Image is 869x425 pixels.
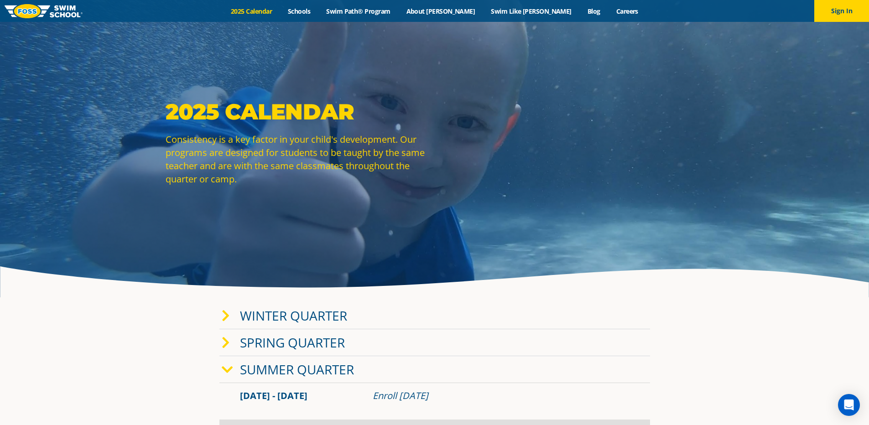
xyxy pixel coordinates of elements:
a: Careers [608,7,646,16]
div: Enroll [DATE] [373,389,630,402]
a: Blog [579,7,608,16]
a: 2025 Calendar [223,7,280,16]
a: Summer Quarter [240,361,354,378]
span: [DATE] - [DATE] [240,389,307,402]
div: Open Intercom Messenger [838,394,860,416]
a: Swim Path® Program [318,7,398,16]
a: Winter Quarter [240,307,347,324]
a: Schools [280,7,318,16]
strong: 2025 Calendar [166,98,354,125]
a: Swim Like [PERSON_NAME] [483,7,580,16]
a: Spring Quarter [240,334,345,351]
a: About [PERSON_NAME] [398,7,483,16]
img: FOSS Swim School Logo [5,4,83,18]
p: Consistency is a key factor in your child's development. Our programs are designed for students t... [166,133,430,186]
